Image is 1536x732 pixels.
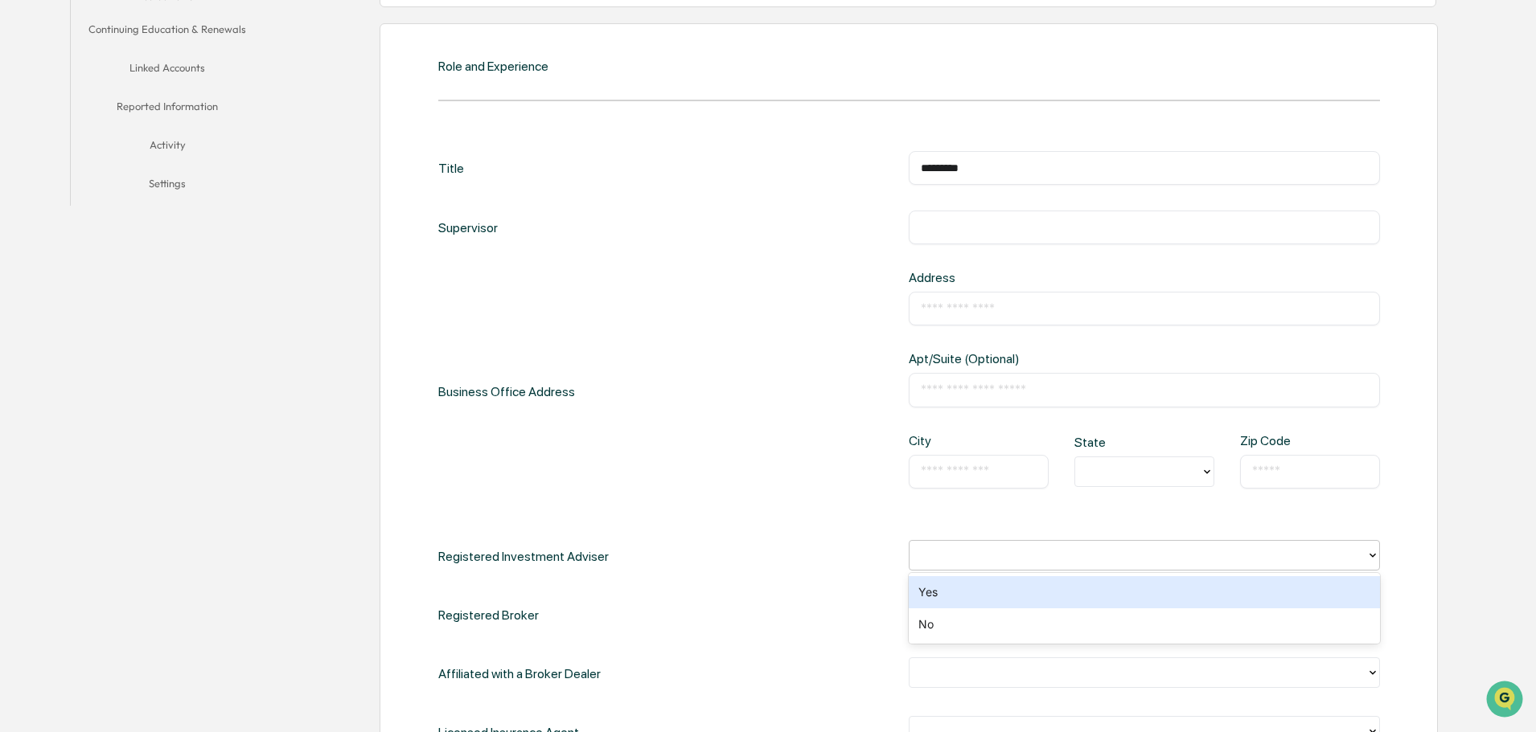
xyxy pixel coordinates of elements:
div: Zip Code [1240,433,1303,448]
button: Activity [71,129,264,167]
div: Yes [909,576,1380,608]
img: 1746055101610-c473b297-6a78-478c-a979-82029cc54cd1 [16,123,45,152]
button: Start new chat [273,128,293,147]
a: 🖐️Preclearance [10,196,110,225]
div: Address [909,270,1121,285]
span: Preclearance [32,202,104,219]
div: Start new chat [55,123,264,139]
div: Business Office Address [438,270,575,513]
div: Affiliated with a Broker Dealer [438,657,601,690]
span: Pylon [160,272,195,284]
button: Settings [71,167,264,206]
span: Data Lookup [32,233,101,249]
div: No [909,608,1380,640]
div: 🔎 [16,235,29,247]
div: Role and Experience [438,59,548,74]
div: Apt/Suite (Optional) [909,351,1121,366]
div: Registered Investment Adviser [438,540,609,573]
div: Title [438,151,464,185]
button: Continuing Education & Renewals [71,13,264,51]
a: 🗄️Attestations [110,196,206,225]
a: 🔎Data Lookup [10,227,108,256]
button: Linked Accounts [71,51,264,90]
div: State [1074,435,1137,450]
iframe: Open customer support [1485,679,1528,722]
span: Attestations [133,202,199,219]
div: 🗄️ [117,204,129,217]
p: How can we help? [16,34,293,59]
div: 🖐️ [16,204,29,217]
a: Powered byPylon [113,272,195,284]
button: Reported Information [71,90,264,129]
div: Supervisor [438,211,498,244]
div: City [909,433,971,448]
div: Registered Broker [438,599,539,632]
div: We're available if you need us! [55,139,203,152]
